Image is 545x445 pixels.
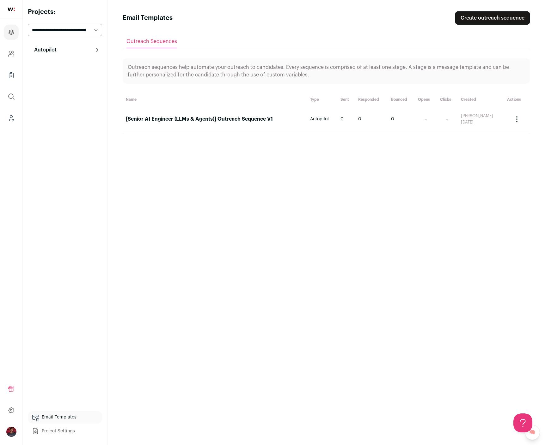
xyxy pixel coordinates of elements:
p: Autopilot [30,46,57,54]
img: 221213-medium_jpg [6,427,16,437]
th: Actions [504,94,530,105]
th: Created [458,94,504,105]
th: Opens [415,94,437,105]
button: Open dropdown [6,427,16,437]
a: Email Templates [28,411,102,424]
h2: Projects: [28,8,102,16]
h1: Email Templates [123,14,173,22]
a: Project Settings [28,425,102,437]
th: Sent [337,94,355,105]
th: Responded [355,94,388,105]
td: Autopilot [307,105,337,133]
iframe: Help Scout Beacon - Open [513,413,532,432]
div: – [440,116,455,122]
th: Type [307,94,337,105]
td: 0 [388,105,415,133]
a: Company and ATS Settings [4,46,19,61]
div: Outreach sequences help automate your outreach to candidates. Every sequence is comprised of at l... [123,58,530,84]
a: 🧠 [525,425,540,440]
td: 0 [337,105,355,133]
button: Autopilot [28,44,102,56]
a: Company Lists [4,68,19,83]
div: – [418,116,434,122]
td: 0 [355,105,388,133]
button: Actions [509,111,524,127]
th: Bounced [388,94,415,105]
div: [DATE] [461,120,501,125]
a: [Senior AI Engineer (LLMs & Agents)] Outreach Sequence V1 [126,117,273,122]
a: Create outreach sequence [455,11,530,25]
div: [PERSON_NAME] [461,113,501,118]
a: Leads (Backoffice) [4,111,19,126]
th: Clicks [437,94,458,105]
img: wellfound-shorthand-0d5821cbd27db2630d0214b213865d53afaa358527fdda9d0ea32b1df1b89c2c.svg [8,8,15,11]
a: Projects [4,25,19,40]
th: Name [123,94,307,105]
span: Outreach Sequences [126,39,177,44]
